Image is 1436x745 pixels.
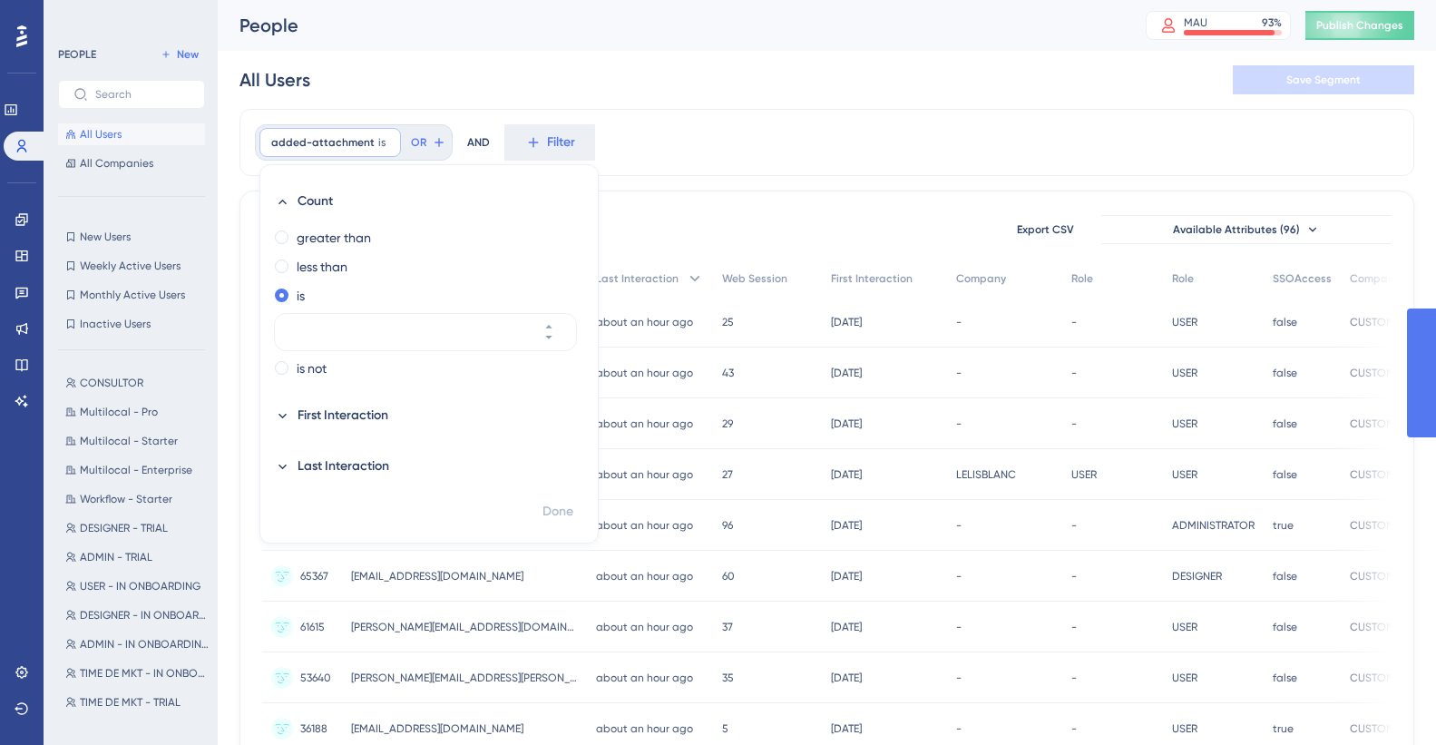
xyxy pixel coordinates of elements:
[1017,222,1074,237] span: Export CSV
[58,517,216,539] button: DESIGNER - TRIAL
[58,123,205,145] button: All Users
[80,608,209,622] span: DESIGNER - IN ONBOARDING
[275,180,576,223] button: Count
[1273,620,1297,634] span: false
[1273,671,1297,685] span: false
[1172,721,1197,736] span: USER
[80,376,143,390] span: CONSULTOR
[58,401,216,423] button: Multilocal - Pro
[1071,467,1097,482] span: USER
[831,417,862,430] time: [DATE]
[351,721,523,736] span: [EMAIL_ADDRESS][DOMAIN_NAME]
[831,468,862,481] time: [DATE]
[722,671,734,685] span: 35
[80,579,200,593] span: USER - IN ONBOARDING
[1172,620,1197,634] span: USER
[378,135,386,150] span: is
[1273,467,1297,482] span: false
[58,662,216,684] button: TIME DE MKT - IN ONBOARDING
[1233,65,1414,94] button: Save Segment
[1101,215,1392,244] button: Available Attributes (96)
[298,405,388,426] span: First Interaction
[956,721,962,736] span: -
[1071,417,1077,431] span: -
[239,13,1100,38] div: People
[297,256,347,278] label: less than
[1071,671,1077,685] span: -
[351,671,578,685] span: [PERSON_NAME][EMAIL_ADDRESS][PERSON_NAME][DOMAIN_NAME]
[722,467,733,482] span: 27
[1305,11,1414,40] button: Publish Changes
[80,230,131,244] span: New Users
[1000,215,1090,244] button: Export CSV
[80,288,185,302] span: Monthly Active Users
[1172,271,1194,286] span: Role
[58,313,205,335] button: Inactive Users
[831,367,862,379] time: [DATE]
[1172,569,1222,583] span: DESIGNER
[58,284,205,306] button: Monthly Active Users
[58,633,216,655] button: ADMIN - IN ONBOARDING
[532,495,583,528] button: Done
[956,467,1016,482] span: LELISBLANC
[722,569,735,583] span: 60
[956,518,962,533] span: -
[1071,271,1093,286] span: Role
[1173,222,1300,237] span: Available Attributes (96)
[956,315,962,329] span: -
[80,405,158,419] span: Multilocal - Pro
[80,127,122,142] span: All Users
[271,135,375,150] span: added-attachment
[722,315,734,329] span: 25
[722,271,787,286] span: Web Session
[80,550,152,564] span: ADMIN - TRIAL
[297,285,305,307] label: is
[1262,15,1282,30] div: 93 %
[351,620,578,634] span: [PERSON_NAME][EMAIL_ADDRESS][DOMAIN_NAME]
[297,358,327,379] label: is not
[1273,518,1294,533] span: true
[722,366,734,380] span: 43
[300,569,328,583] span: 65367
[58,691,216,713] button: TIME DE MKT - TRIAL
[956,569,962,583] span: -
[722,721,728,736] span: 5
[956,271,1006,286] span: Company
[58,152,205,174] button: All Companies
[956,417,962,431] span: -
[80,463,192,477] span: Multilocal - Enterprise
[58,575,216,597] button: USER - IN ONBOARDING
[1071,620,1077,634] span: -
[1071,518,1077,533] span: -
[1071,569,1077,583] span: -
[1184,15,1207,30] div: MAU
[1172,518,1255,533] span: ADMINISTRATOR
[956,620,962,634] span: -
[722,417,733,431] span: 29
[58,459,216,481] button: Multilocal - Enterprise
[1071,315,1077,329] span: -
[596,316,693,328] time: about an hour ago
[58,255,205,277] button: Weekly Active Users
[1273,417,1297,431] span: false
[80,156,153,171] span: All Companies
[831,671,862,684] time: [DATE]
[58,226,205,248] button: New Users
[177,47,199,62] span: New
[831,570,862,583] time: [DATE]
[408,128,448,157] button: OR
[467,124,490,161] div: AND
[956,671,962,685] span: -
[1273,366,1297,380] span: false
[831,271,913,286] span: First Interaction
[722,518,733,533] span: 96
[1273,271,1332,286] span: SSOAccess
[1172,315,1197,329] span: USER
[411,135,426,150] span: OR
[239,67,310,93] div: All Users
[297,227,371,249] label: greater than
[596,271,679,286] span: Last Interaction
[58,488,216,510] button: Workflow - Starter
[956,366,962,380] span: -
[298,191,333,212] span: Count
